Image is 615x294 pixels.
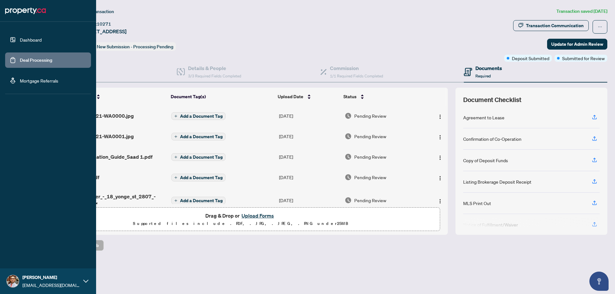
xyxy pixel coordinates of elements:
[438,114,443,119] img: Logo
[97,21,111,27] span: 10271
[276,187,342,213] td: [DATE]
[171,197,225,204] button: Add a Document Tag
[171,153,225,161] button: Add a Document Tag
[547,39,607,50] button: Update for Admin Review
[171,112,225,120] button: Add a Document Tag
[180,114,223,118] span: Add a Document Tag
[20,57,52,63] a: Deal Processing
[5,6,46,16] img: logo
[65,193,167,208] span: accepted_offer_-_18_yonge_st_2807_-_2_initials.pdf
[276,147,342,167] td: [DATE]
[65,153,152,161] span: RECO_Information_Guide_Saad 1.pdf
[22,282,80,289] span: [EMAIL_ADDRESS][DOMAIN_NAME]
[22,274,80,281] span: [PERSON_NAME]
[240,211,276,220] button: Upload Forms
[526,20,584,31] div: Transaction Communication
[435,131,445,141] button: Logo
[435,111,445,121] button: Logo
[188,74,241,78] span: 3/3 Required Fields Completed
[345,112,352,119] img: Document Status
[168,88,275,106] th: Document Tag(s)
[438,155,443,160] img: Logo
[512,55,549,62] span: Deposit Submitted
[62,88,168,106] th: (6) File Name
[513,20,589,31] button: Transaction Communication
[343,93,357,100] span: Status
[551,39,603,49] span: Update for Admin Review
[174,199,177,202] span: plus
[562,55,605,62] span: Submitted for Review
[354,153,386,160] span: Pending Review
[435,172,445,182] button: Logo
[275,88,341,106] th: Upload Date
[345,153,352,160] img: Document Status
[180,175,223,180] span: Add a Document Tag
[174,115,177,118] span: plus
[475,64,502,72] h4: Documents
[438,135,443,140] img: Logo
[79,28,127,35] span: [STREET_ADDRESS]
[180,198,223,203] span: Add a Document Tag
[589,272,609,291] button: Open asap
[205,211,276,220] span: Drag & Drop or
[276,167,342,187] td: [DATE]
[174,155,177,159] span: plus
[435,195,445,205] button: Logo
[330,74,383,78] span: 1/1 Required Fields Completed
[174,176,177,179] span: plus
[20,78,58,83] a: Mortgage Referrals
[7,275,19,287] img: Profile Icon
[475,74,491,78] span: Required
[276,126,342,147] td: [DATE]
[180,134,223,139] span: Add a Document Tag
[556,8,607,15] article: Transaction saved [DATE]
[45,220,436,227] p: Supported files include .PDF, .JPG, .JPEG, .PNG under 25 MB
[41,208,440,231] span: Drag & Drop orUpload FormsSupported files include .PDF, .JPG, .JPEG, .PNG under25MB
[463,135,521,142] div: Confirmation of Co-Operation
[438,199,443,204] img: Logo
[354,133,386,140] span: Pending Review
[278,93,303,100] span: Upload Date
[354,112,386,119] span: Pending Review
[276,106,342,126] td: [DATE]
[341,88,423,106] th: Status
[598,25,602,29] span: ellipsis
[171,133,225,140] button: Add a Document Tag
[330,64,383,72] h4: Commission
[463,200,491,207] div: MLS Print Out
[463,95,521,104] span: Document Checklist
[80,9,114,14] span: View Transaction
[463,114,504,121] div: Agreement to Lease
[345,174,352,181] img: Document Status
[345,133,352,140] img: Document Status
[171,174,225,181] button: Add a Document Tag
[345,197,352,204] img: Document Status
[435,152,445,162] button: Logo
[65,112,134,120] span: IMG-20250821-WA0000.jpg
[463,157,508,164] div: Copy of Deposit Funds
[171,153,225,161] button: Add a Document Tag
[97,44,173,50] span: New Submission - Processing Pending
[188,64,241,72] h4: Details & People
[463,178,531,185] div: Listing Brokerage Deposit Receipt
[354,174,386,181] span: Pending Review
[438,176,443,181] img: Logo
[354,197,386,204] span: Pending Review
[79,42,176,51] div: Status:
[180,155,223,159] span: Add a Document Tag
[174,135,177,138] span: plus
[20,37,42,43] a: Dashboard
[65,132,134,140] span: IMG-20250821-WA0001.jpg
